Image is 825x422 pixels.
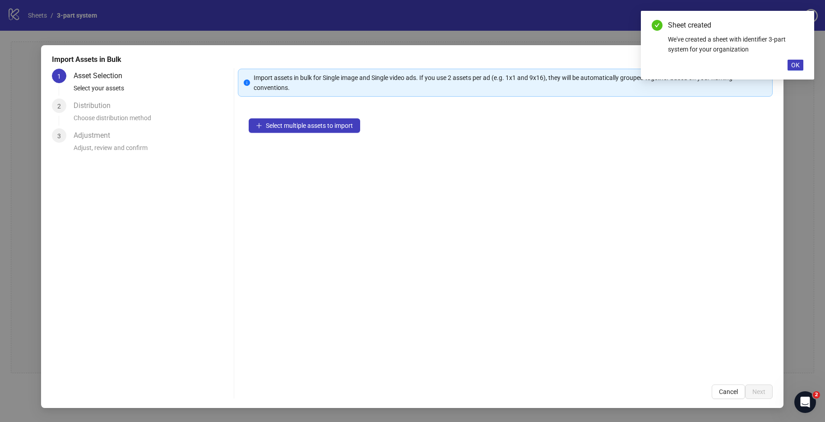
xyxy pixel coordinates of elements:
span: Cancel [719,388,738,395]
div: Asset Selection [74,69,130,83]
a: Close [793,20,803,30]
button: Next [746,384,773,399]
div: We've created a sheet with identifier 3-part system for your organization [668,34,803,54]
div: Import Assets in Bulk [52,54,773,65]
span: check-circle [652,20,663,31]
span: 3 [57,132,61,140]
button: Cancel [712,384,746,399]
button: Select multiple assets to import [249,118,360,133]
div: Distribution [74,98,118,113]
span: 1 [57,73,61,80]
span: info-circle [244,80,250,86]
div: Choose distribution method [74,113,230,128]
div: Select your assets [74,83,230,98]
button: OK [788,60,803,70]
span: 2 [813,391,820,399]
span: plus [256,122,262,129]
div: Adjust, review and confirm [74,143,230,158]
span: OK [791,61,800,69]
span: 2 [57,103,61,110]
span: Select multiple assets to import [266,122,353,129]
div: Import assets in bulk for Single image and Single video ads. If you use 2 assets per ad (e.g. 1x1... [254,73,767,93]
div: Sheet created [668,20,803,31]
iframe: Intercom live chat [794,391,816,413]
div: Adjustment [74,128,117,143]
